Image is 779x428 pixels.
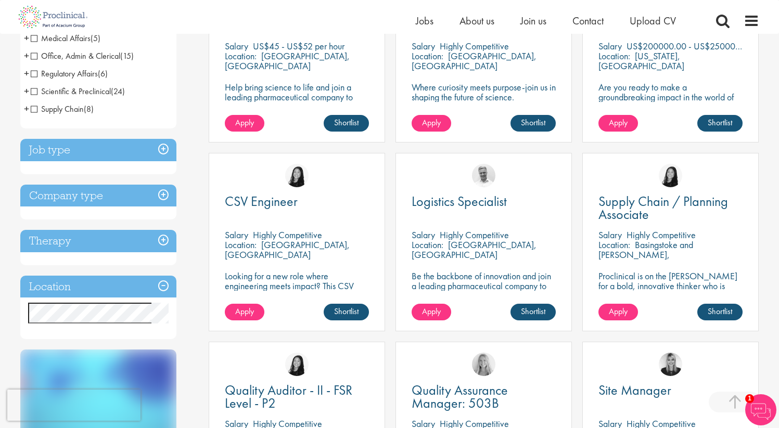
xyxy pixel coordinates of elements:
[598,384,743,397] a: Site Manager
[98,68,108,79] span: (6)
[412,384,556,410] a: Quality Assurance Manager: 503B
[20,276,176,298] h3: Location
[225,115,264,132] a: Apply
[412,239,537,261] p: [GEOGRAPHIC_DATA], [GEOGRAPHIC_DATA]
[20,185,176,207] h3: Company type
[24,30,29,46] span: +
[598,115,638,132] a: Apply
[7,390,141,421] iframe: reCAPTCHA
[598,304,638,320] a: Apply
[225,381,352,412] span: Quality Auditor - II - FSR Level - P2
[31,86,125,97] span: Scientific & Preclinical
[416,14,433,28] a: Jobs
[459,14,494,28] a: About us
[598,271,743,320] p: Proclinical is on the [PERSON_NAME] for a bold, innovative thinker who is ready to help push the ...
[745,394,776,425] img: Chatbot
[20,139,176,161] h3: Job type
[225,304,264,320] a: Apply
[609,306,628,317] span: Apply
[225,195,369,208] a: CSV Engineer
[324,115,369,132] a: Shortlist
[225,82,369,132] p: Help bring science to life and join a leading pharmaceutical company to play a key role in delive...
[412,381,508,412] span: Quality Assurance Manager: 503B
[24,48,29,63] span: +
[31,50,134,61] span: Office, Admin & Clerical
[324,304,369,320] a: Shortlist
[598,50,630,62] span: Location:
[285,353,309,376] img: Numhom Sudsok
[697,304,743,320] a: Shortlist
[440,40,509,52] p: Highly Competitive
[91,33,100,44] span: (5)
[31,86,111,97] span: Scientific & Preclinical
[235,117,254,128] span: Apply
[598,82,743,132] p: Are you ready to make a groundbreaking impact in the world of biotechnology? Join a growing compa...
[412,229,435,241] span: Salary
[659,164,682,187] img: Numhom Sudsok
[412,40,435,52] span: Salary
[31,68,108,79] span: Regulatory Affairs
[598,192,728,223] span: Supply Chain / Planning Associate
[225,384,369,410] a: Quality Auditor - II - FSR Level - P2
[225,271,369,301] p: Looking for a new role where engineering meets impact? This CSV Engineer role is calling your name!
[111,86,125,97] span: (24)
[24,66,29,81] span: +
[412,192,507,210] span: Logistics Specialist
[31,103,94,114] span: Supply Chain
[572,14,604,28] a: Contact
[440,229,509,241] p: Highly Competitive
[659,353,682,376] img: Janelle Jones
[31,50,120,61] span: Office, Admin & Clerical
[84,103,94,114] span: (8)
[598,229,622,241] span: Salary
[609,117,628,128] span: Apply
[697,115,743,132] a: Shortlist
[412,115,451,132] a: Apply
[24,101,29,116] span: +
[235,306,254,317] span: Apply
[510,115,556,132] a: Shortlist
[510,304,556,320] a: Shortlist
[31,68,98,79] span: Regulatory Affairs
[598,195,743,221] a: Supply Chain / Planning Associate
[627,229,696,241] p: Highly Competitive
[225,192,298,210] span: CSV Engineer
[598,239,693,270] p: Basingstoke and [PERSON_NAME], [GEOGRAPHIC_DATA]
[412,50,537,72] p: [GEOGRAPHIC_DATA], [GEOGRAPHIC_DATA]
[472,353,495,376] img: Shannon Briggs
[20,230,176,252] h3: Therapy
[412,195,556,208] a: Logistics Specialist
[253,229,322,241] p: Highly Competitive
[630,14,676,28] span: Upload CV
[598,381,671,399] span: Site Manager
[598,50,684,72] p: [US_STATE], [GEOGRAPHIC_DATA]
[520,14,546,28] a: Join us
[225,239,257,251] span: Location:
[598,40,622,52] span: Salary
[745,394,754,403] span: 1
[412,50,443,62] span: Location:
[472,164,495,187] img: Joshua Bye
[225,50,257,62] span: Location:
[225,229,248,241] span: Salary
[412,304,451,320] a: Apply
[24,83,29,99] span: +
[598,239,630,251] span: Location:
[285,164,309,187] img: Numhom Sudsok
[422,117,441,128] span: Apply
[412,82,556,102] p: Where curiosity meets purpose-join us in shaping the future of science.
[225,50,350,72] p: [GEOGRAPHIC_DATA], [GEOGRAPHIC_DATA]
[253,40,344,52] p: US$45 - US$52 per hour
